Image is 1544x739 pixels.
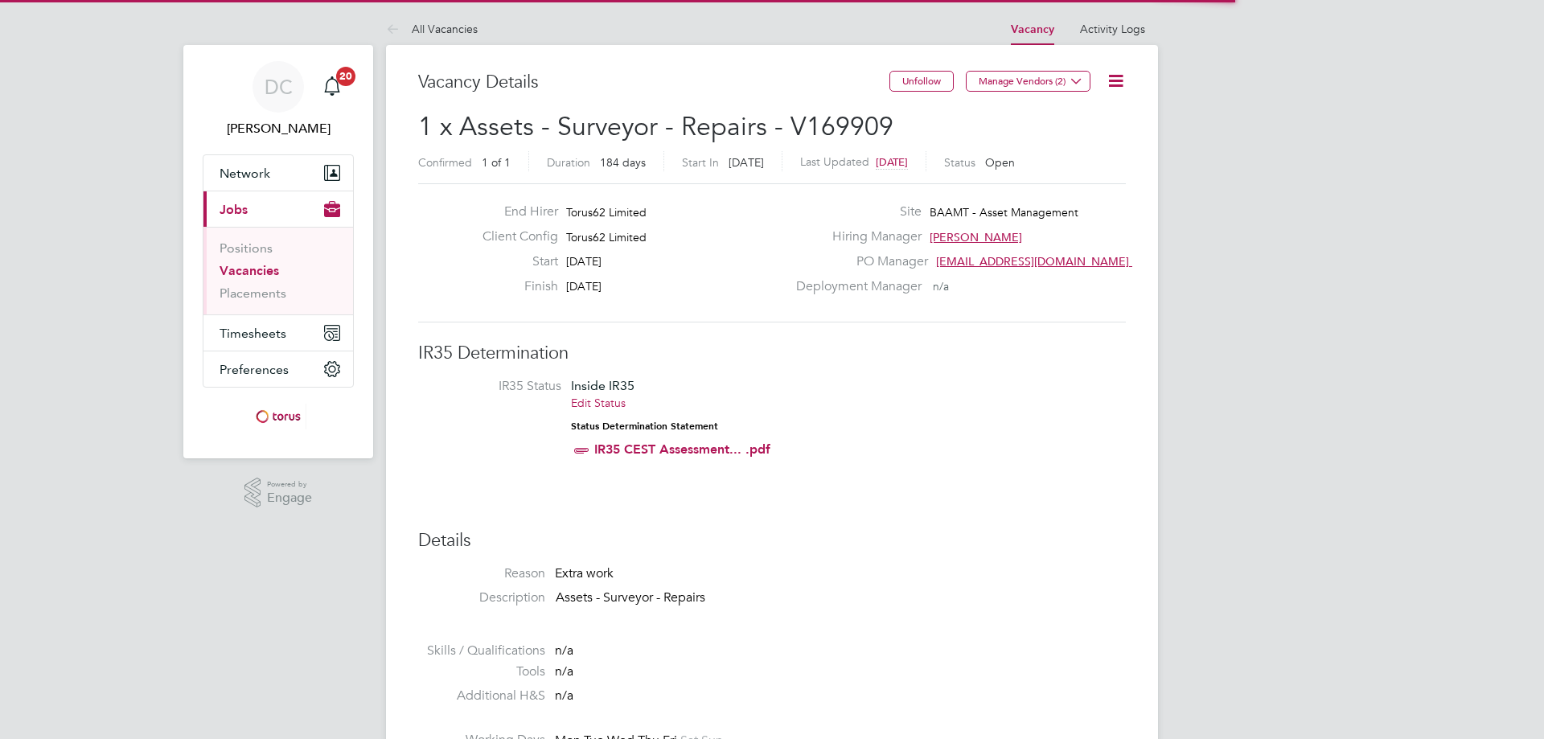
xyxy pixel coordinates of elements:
span: n/a [555,643,573,659]
span: Jobs [220,202,248,217]
span: [DATE] [876,155,908,169]
span: n/a [555,663,573,679]
span: 184 days [600,155,646,170]
a: Vacancies [220,263,279,278]
span: Debbie Cason [203,119,354,138]
span: Open [985,155,1015,170]
label: Confirmed [418,155,472,170]
span: Engage [267,491,312,505]
h3: Vacancy Details [418,71,889,94]
label: Client Config [470,228,558,245]
button: Unfollow [889,71,954,92]
nav: Main navigation [183,45,373,458]
span: Powered by [267,478,312,491]
a: Activity Logs [1080,22,1145,36]
span: Timesheets [220,326,286,341]
span: [DATE] [566,279,602,294]
div: Jobs [203,227,353,314]
a: DC[PERSON_NAME] [203,61,354,138]
label: Finish [470,278,558,295]
a: Vacancy [1011,23,1054,36]
label: Start [470,253,558,270]
label: Duration [547,155,590,170]
span: [EMAIL_ADDRESS][DOMAIN_NAME] working@toru… [936,254,1214,269]
span: Network [220,166,270,181]
label: Hiring Manager [786,228,922,245]
strong: Status Determination Statement [571,421,718,432]
button: Manage Vendors (2) [966,71,1090,92]
span: Extra work [555,565,614,581]
span: n/a [933,279,949,294]
a: Positions [220,240,273,256]
button: Network [203,155,353,191]
label: Site [786,203,922,220]
span: Preferences [220,362,289,377]
button: Timesheets [203,315,353,351]
a: 20 [316,61,348,113]
a: Edit Status [571,396,626,410]
span: n/a [555,688,573,704]
a: Placements [220,285,286,301]
label: Description [418,589,545,606]
span: 20 [336,67,355,86]
a: Powered byEngage [244,478,313,508]
label: Additional H&S [418,688,545,704]
label: Deployment Manager [786,278,922,295]
span: Inside IR35 [571,378,634,393]
a: Go to home page [203,404,354,429]
a: All Vacancies [386,22,478,36]
span: Torus62 Limited [566,205,647,220]
label: End Hirer [470,203,558,220]
span: Torus62 Limited [566,230,647,244]
p: Assets - Surveyor - Repairs [556,589,1126,606]
span: [DATE] [566,254,602,269]
label: Skills / Qualifications [418,643,545,659]
span: 1 of 1 [482,155,511,170]
span: [DATE] [729,155,764,170]
h3: Details [418,529,1126,552]
label: IR35 Status [434,378,561,395]
span: BAAMT - Asset Management [930,205,1078,220]
span: DC [265,76,293,97]
span: [PERSON_NAME] [930,230,1022,244]
a: IR35 CEST Assessment... .pdf [594,441,770,457]
img: torus-logo-retina.png [250,404,306,429]
label: Last Updated [800,154,869,169]
h3: IR35 Determination [418,342,1126,365]
button: Preferences [203,351,353,387]
label: Reason [418,565,545,582]
label: Status [944,155,975,170]
span: 1 x Assets - Surveyor - Repairs - V169909 [418,111,893,142]
label: Tools [418,663,545,680]
label: PO Manager [786,253,928,270]
button: Jobs [203,191,353,227]
label: Start In [682,155,719,170]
